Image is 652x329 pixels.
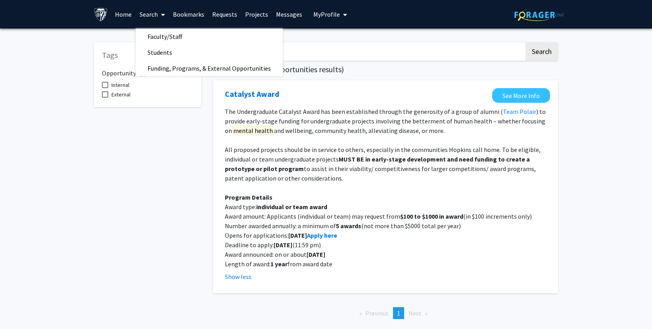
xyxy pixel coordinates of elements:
[225,231,546,240] p: Opens for applications:
[225,202,546,212] p: Award type:
[225,107,546,135] p: The Undergraduate Catalyst Award has been established through the generosity of a group of alumni...
[492,88,550,103] a: Opens in a new tab
[213,65,558,74] h5: Page of ( total opportunities results)
[225,221,546,231] p: Number awarded annually: a minimum of (not more than $5000 total per year)
[94,8,108,21] img: Johns Hopkins University Logo
[408,309,422,317] span: Next
[225,250,546,259] p: Award announced: on or about
[169,0,208,28] a: Bookmarks
[213,42,524,61] input: Search Keywords
[307,231,337,239] a: Apply here
[136,46,283,58] a: Students
[365,309,389,317] span: Previous
[136,29,194,44] span: Faculty/Staff
[313,10,340,18] span: My Profile
[111,0,136,28] a: Home
[288,231,307,239] strong: [DATE]
[136,31,283,42] a: Faculty/Staff
[525,42,558,61] button: Search
[272,0,306,28] a: Messages
[225,240,546,250] p: Deadline to apply: (11:59 pm)
[213,307,558,319] ul: Pagination
[400,212,421,220] strong: $100 to
[111,80,129,90] span: Internal
[225,259,546,269] p: Length of award: from award date
[225,145,546,183] p: All proposed projects should be in service to others, especially in the communities Hopkins call ...
[208,0,241,28] a: Requests
[339,155,364,163] strong: MUST BE
[102,50,193,60] h5: Tags
[136,60,283,76] span: Funding, Programs, & External Opportunities
[397,309,400,317] span: 1
[225,193,272,201] strong: Program Details
[256,203,327,211] strong: individual or team award
[225,155,530,173] strong: in early-stage development and need funding to create a prototype or pilot program
[136,62,283,74] a: Funding, Programs, & External Opportunities
[225,212,546,221] p: Award amount: Applicants (individual or team) may request from (in $100 increments only)
[111,90,130,99] span: External
[241,0,272,28] a: Projects
[6,293,34,323] iframe: Chat
[307,250,325,258] strong: [DATE]
[232,125,274,136] mark: mental health
[102,63,193,77] h6: Opportunity Type
[514,9,564,21] img: ForagerOne Logo
[136,0,169,28] a: Search
[503,108,536,115] a: Team Polair
[136,44,184,60] span: Students
[225,88,279,100] a: Opens in a new tab
[336,222,361,230] strong: 5 awards
[225,272,251,281] button: Show less
[422,212,463,220] strong: $1000 in award
[274,241,292,249] strong: [DATE]
[270,260,288,268] strong: 1 year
